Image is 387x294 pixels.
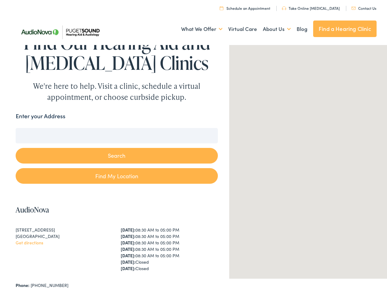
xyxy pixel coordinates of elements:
img: utility icon [351,5,356,8]
div: We're here to help. Visit a clinic, schedule a virtual appointment, or choose curbside pickup. [19,79,215,101]
label: Enter your Address [16,110,65,119]
a: Find a Hearing Clinic [313,19,377,35]
a: Virtual Care [228,16,257,39]
strong: Phone: [16,280,29,286]
strong: [DATE]: [121,238,135,244]
strong: [DATE]: [121,263,135,269]
strong: [DATE]: [121,251,135,257]
img: utility icon [220,4,223,8]
a: [PHONE_NUMBER] [31,280,68,286]
a: Find My Location [16,166,218,182]
img: utility icon [282,5,286,8]
div: [GEOGRAPHIC_DATA] [16,231,113,238]
a: Get directions [16,238,43,244]
strong: [DATE]: [121,244,135,250]
button: Search [16,146,218,162]
strong: [DATE]: [121,257,135,263]
a: Contact Us [351,4,376,9]
h1: Find Our Hearing Aid and [MEDICAL_DATA] Clinics [16,31,218,71]
a: Schedule an Appointment [220,4,270,9]
strong: [DATE]: [121,231,135,237]
strong: [DATE]: [121,225,135,231]
div: 08:30 AM to 05:00 PM 08:30 AM to 05:00 PM 08:30 AM to 05:00 PM 08:30 AM to 05:00 PM 08:30 AM to 0... [121,225,218,270]
a: About Us [263,16,291,39]
input: Enter your address or zip code [16,126,218,141]
a: Take Online [MEDICAL_DATA] [282,4,340,9]
a: Blog [297,16,307,39]
a: What We Offer [181,16,222,39]
a: AudioNova [16,203,49,213]
div: [STREET_ADDRESS] [16,225,113,231]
